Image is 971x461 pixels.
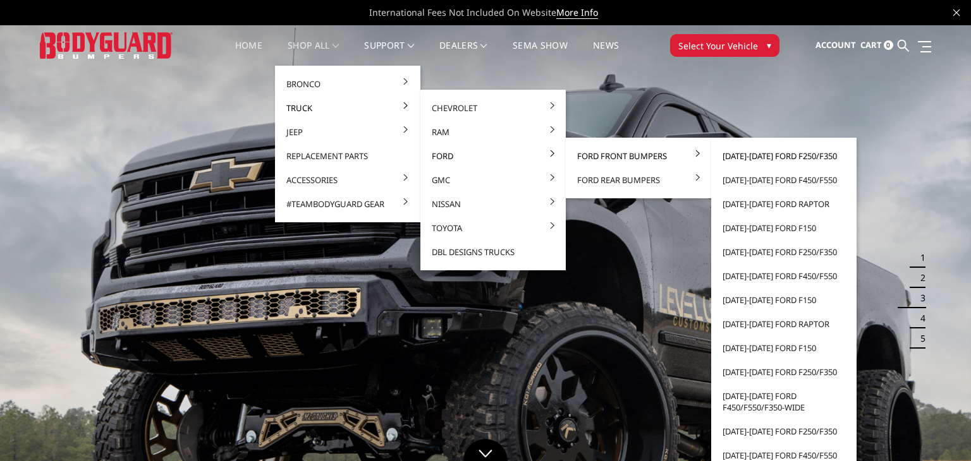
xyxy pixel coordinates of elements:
a: More Info [556,6,598,19]
a: Ford Rear Bumpers [571,168,706,192]
a: Bronco [280,72,415,96]
a: [DATE]-[DATE] Ford F450/F550 [716,168,852,192]
a: [DATE]-[DATE] Ford F450/F550 [716,264,852,288]
a: GMC [425,168,561,192]
button: 3 of 5 [913,288,925,308]
a: [DATE]-[DATE] Ford F250/F350 [716,240,852,264]
a: [DATE]-[DATE] Ford Raptor [716,192,852,216]
a: Replacement Parts [280,144,415,168]
span: Cart [860,39,882,51]
a: [DATE]-[DATE] Ford Raptor [716,312,852,336]
span: Select Your Vehicle [678,39,758,52]
a: Ram [425,120,561,144]
a: Toyota [425,216,561,240]
a: Ford [425,144,561,168]
a: Nissan [425,192,561,216]
a: [DATE]-[DATE] Ford F150 [716,288,852,312]
span: ▾ [767,39,771,52]
a: DBL Designs Trucks [425,240,561,264]
a: [DATE]-[DATE] Ford F450/F550/F350-wide [716,384,852,419]
span: 0 [884,40,893,50]
a: Support [364,41,414,66]
a: Ford Front Bumpers [571,144,706,168]
a: Click to Down [463,439,508,461]
button: 5 of 5 [913,328,925,349]
a: Jeep [280,120,415,144]
img: BODYGUARD BUMPERS [40,32,173,58]
a: Chevrolet [425,96,561,120]
a: Home [235,41,262,66]
a: News [593,41,619,66]
a: [DATE]-[DATE] Ford F150 [716,216,852,240]
a: [DATE]-[DATE] Ford F250/F350 [716,419,852,443]
a: Truck [280,96,415,120]
a: Cart 0 [860,28,893,63]
a: [DATE]-[DATE] Ford F150 [716,336,852,360]
a: Dealers [439,41,487,66]
button: Select Your Vehicle [670,34,779,57]
button: 1 of 5 [913,248,925,268]
a: shop all [288,41,339,66]
span: Account [815,39,856,51]
a: SEMA Show [513,41,568,66]
button: 4 of 5 [913,308,925,328]
a: [DATE]-[DATE] Ford F250/F350 [716,360,852,384]
a: [DATE]-[DATE] Ford F250/F350 [716,144,852,168]
button: 2 of 5 [913,268,925,288]
a: #TeamBodyguard Gear [280,192,415,216]
a: Account [815,28,856,63]
a: Accessories [280,168,415,192]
